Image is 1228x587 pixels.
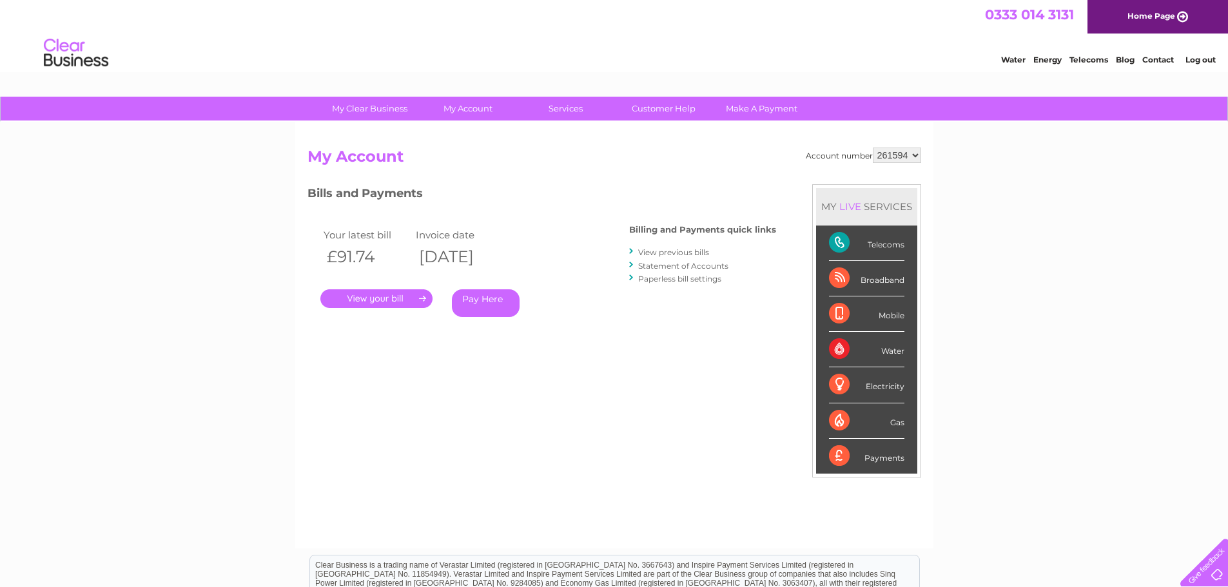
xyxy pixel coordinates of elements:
[638,274,721,284] a: Paperless bill settings
[320,244,413,270] th: £91.74
[1069,55,1108,64] a: Telecoms
[1001,55,1026,64] a: Water
[708,97,815,120] a: Make A Payment
[320,289,433,308] a: .
[829,439,904,474] div: Payments
[829,367,904,403] div: Electricity
[806,148,921,163] div: Account number
[610,97,717,120] a: Customer Help
[320,226,413,244] td: Your latest bill
[512,97,619,120] a: Services
[414,97,521,120] a: My Account
[310,7,919,63] div: Clear Business is a trading name of Verastar Limited (registered in [GEOGRAPHIC_DATA] No. 3667643...
[985,6,1074,23] a: 0333 014 3131
[413,244,505,270] th: [DATE]
[1142,55,1174,64] a: Contact
[638,247,709,257] a: View previous bills
[452,289,520,317] a: Pay Here
[829,261,904,296] div: Broadband
[307,148,921,172] h2: My Account
[829,403,904,439] div: Gas
[629,225,776,235] h4: Billing and Payments quick links
[829,296,904,332] div: Mobile
[1033,55,1062,64] a: Energy
[413,226,505,244] td: Invoice date
[829,226,904,261] div: Telecoms
[317,97,423,120] a: My Clear Business
[1116,55,1135,64] a: Blog
[307,184,776,207] h3: Bills and Payments
[1185,55,1216,64] a: Log out
[816,188,917,225] div: MY SERVICES
[829,332,904,367] div: Water
[43,34,109,73] img: logo.png
[837,200,864,213] div: LIVE
[638,261,728,271] a: Statement of Accounts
